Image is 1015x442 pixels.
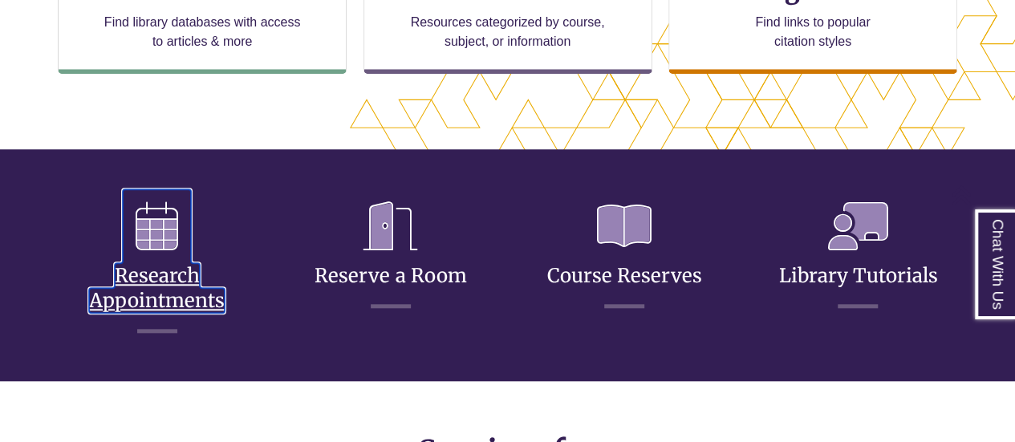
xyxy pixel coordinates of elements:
[98,13,307,51] p: Find library databases with access to articles & more
[403,13,612,51] p: Resources categorized by course, subject, or information
[315,225,466,288] a: Reserve a Room
[89,225,225,313] a: Research Appointments
[778,225,937,288] a: Library Tutorials
[547,225,702,288] a: Course Reserves
[734,13,891,51] p: Find links to popular citation styles
[951,185,1011,206] a: Back to Top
